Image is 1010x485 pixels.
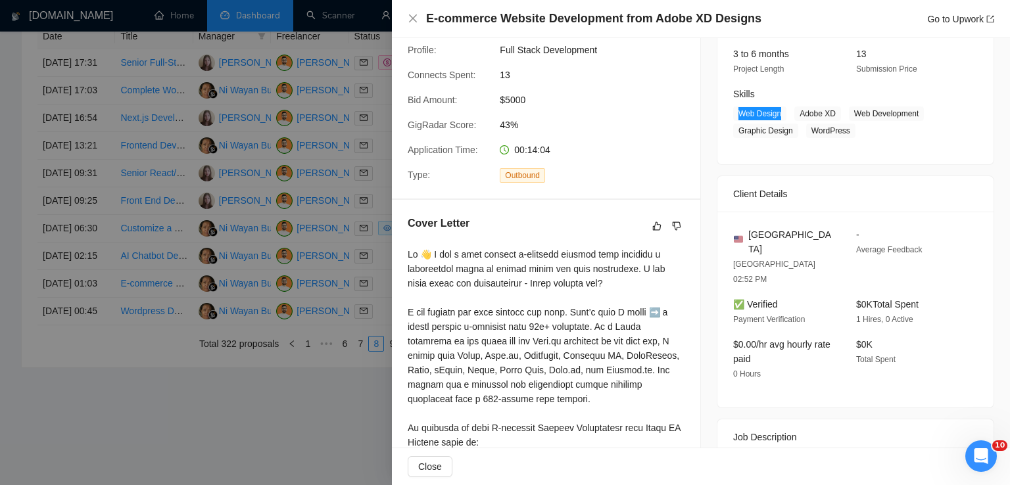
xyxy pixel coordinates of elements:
[500,145,509,154] span: clock-circle
[986,15,994,23] span: export
[408,170,430,180] span: Type:
[733,369,761,379] span: 0 Hours
[733,339,830,364] span: $0.00/hr avg hourly rate paid
[500,43,697,57] span: Full Stack Development
[733,124,798,138] span: Graphic Design
[856,64,917,74] span: Submission Price
[408,70,476,80] span: Connects Spent:
[408,13,418,24] span: close
[500,168,545,183] span: Outbound
[408,145,478,155] span: Application Time:
[733,89,755,99] span: Skills
[408,95,458,105] span: Bid Amount:
[856,49,867,59] span: 13
[649,218,665,234] button: like
[992,440,1007,451] span: 10
[408,456,452,477] button: Close
[408,120,476,130] span: GigRadar Score:
[669,218,685,234] button: dislike
[733,176,978,212] div: Client Details
[856,339,873,350] span: $0K
[418,459,442,474] span: Close
[500,93,697,107] span: $5000
[408,216,469,231] h5: Cover Letter
[734,235,743,244] img: 🇺🇸
[748,227,835,256] span: [GEOGRAPHIC_DATA]
[733,106,786,121] span: Web Design
[733,49,789,59] span: 3 to 6 months
[856,229,859,240] span: -
[733,260,815,284] span: [GEOGRAPHIC_DATA] 02:52 PM
[733,419,978,455] div: Job Description
[965,440,997,472] iframe: Intercom live chat
[856,245,923,254] span: Average Feedback
[672,221,681,231] span: dislike
[733,64,784,74] span: Project Length
[408,45,437,55] span: Profile:
[500,68,697,82] span: 13
[806,124,855,138] span: WordPress
[927,14,994,24] a: Go to Upworkexport
[733,299,778,310] span: ✅ Verified
[426,11,761,27] h4: E-commerce Website Development from Adobe XD Designs
[856,299,919,310] span: $0K Total Spent
[652,221,661,231] span: like
[408,13,418,24] button: Close
[500,118,697,132] span: 43%
[794,106,841,121] span: Adobe XD
[849,106,925,121] span: Web Development
[514,145,550,155] span: 00:14:04
[733,315,805,324] span: Payment Verification
[856,355,896,364] span: Total Spent
[856,315,913,324] span: 1 Hires, 0 Active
